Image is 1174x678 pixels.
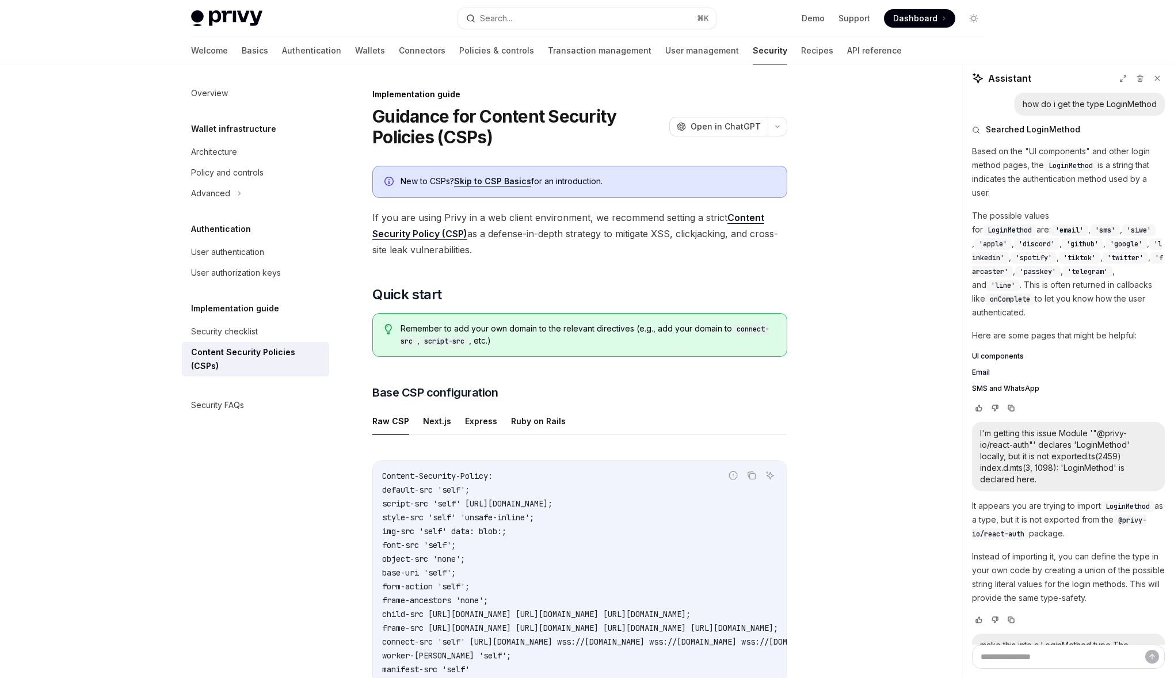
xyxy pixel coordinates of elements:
a: Recipes [801,37,833,64]
span: Assistant [988,71,1031,85]
span: form-action 'self'; [382,581,470,592]
a: Content Security Policies (CSPs) [182,342,329,376]
div: Security checklist [191,325,258,338]
a: Connectors [399,37,445,64]
span: default-src 'self'; [382,485,470,495]
a: UI components [972,352,1165,361]
div: User authorization keys [191,266,281,280]
span: 'email' [1055,226,1084,235]
h5: Authentication [191,222,251,236]
span: UI components [972,352,1024,361]
span: Content-Security-Policy: [382,471,493,481]
span: Open in ChatGPT [691,121,761,132]
code: connect-src [401,323,769,347]
div: Implementation guide [372,89,787,100]
button: Searched LoginMethod [972,124,1165,135]
span: LoginMethod [1106,502,1150,511]
span: Quick start [372,285,441,304]
a: Architecture [182,142,329,162]
a: Transaction management [548,37,651,64]
p: It appears you are trying to import as a type, but it is not exported from the package. [972,499,1165,540]
div: Architecture [191,145,237,159]
div: Search... [480,12,512,25]
span: 'discord' [1019,239,1055,249]
button: Ruby on Rails [511,407,566,435]
button: Report incorrect code [726,468,741,483]
a: Email [972,368,1165,377]
span: 'google' [1110,239,1142,249]
span: SMS and WhatsApp [972,384,1039,393]
div: Overview [191,86,228,100]
span: LoginMethod [1049,161,1093,170]
span: style-src 'self' 'unsafe-inline'; [382,512,534,523]
h5: Implementation guide [191,302,279,315]
div: Security FAQs [191,398,244,412]
button: Next.js [423,407,451,435]
a: Basics [242,37,268,64]
a: Skip to CSP Basics [454,176,531,186]
p: Here are some pages that might be helpful: [972,329,1165,342]
a: Authentication [282,37,341,64]
span: font-src 'self'; [382,540,456,550]
span: 'sms' [1095,226,1115,235]
button: Toggle dark mode [965,9,983,28]
a: User management [665,37,739,64]
p: The possible values for are: , , , , , , , , , , , , , , and . This is often returned in callback... [972,209,1165,319]
button: Raw CSP [372,407,409,435]
a: Wallets [355,37,385,64]
span: 'github' [1066,239,1099,249]
div: I'm getting this issue Module '"@privy-io/react-auth"' declares 'LoginMethod' locally, but it is ... [980,428,1157,485]
img: light logo [191,10,262,26]
span: Base CSP configuration [372,384,498,401]
span: base-uri 'self'; [382,567,456,578]
a: Support [838,13,870,24]
a: Demo [802,13,825,24]
span: Email [972,368,990,377]
span: 'farcaster' [972,253,1163,276]
button: Send message [1145,650,1159,664]
span: 'line' [991,281,1015,290]
a: SMS and WhatsApp [972,384,1165,393]
span: img-src 'self' data: blob:; [382,526,506,536]
div: New to CSPs? for an introduction. [401,176,775,188]
a: Overview [182,83,329,104]
span: child-src [URL][DOMAIN_NAME] [URL][DOMAIN_NAME] [URL][DOMAIN_NAME]; [382,609,691,619]
span: Remember to add your own domain to the relevant directives (e.g., add your domain to , , etc.) [401,323,775,347]
span: Searched LoginMethod [986,124,1080,135]
span: Dashboard [893,13,937,24]
svg: Tip [384,324,392,334]
button: Express [465,407,497,435]
button: Search...⌘K [458,8,716,29]
span: 'twitter' [1107,253,1143,262]
h1: Guidance for Content Security Policies (CSPs) [372,106,665,147]
button: Ask AI [763,468,777,483]
span: 'apple' [979,239,1007,249]
a: User authentication [182,242,329,262]
p: Based on the "UI components" and other login method pages, the is a string that indicates the aut... [972,144,1165,200]
a: Security FAQs [182,395,329,416]
svg: Info [384,177,396,188]
span: onComplete [990,295,1030,304]
a: Security [753,37,787,64]
p: Instead of importing it, you can define the type in your own code by creating a union of the poss... [972,550,1165,605]
button: Copy the contents from the code block [744,468,759,483]
span: frame-src [URL][DOMAIN_NAME] [URL][DOMAIN_NAME] [URL][DOMAIN_NAME] [URL][DOMAIN_NAME]; [382,623,778,633]
span: script-src 'self' [URL][DOMAIN_NAME]; [382,498,552,509]
span: 'spotify' [1016,253,1052,262]
span: 'tiktok' [1064,253,1096,262]
a: API reference [847,37,902,64]
h5: Wallet infrastructure [191,122,276,136]
button: Open in ChatGPT [669,117,768,136]
a: Policy and controls [182,162,329,183]
span: If you are using Privy in a web client environment, we recommend setting a strict as a defense-in... [372,210,787,258]
a: Welcome [191,37,228,64]
a: User authorization keys [182,262,329,283]
span: LoginMethod [988,226,1032,235]
div: Advanced [191,186,230,200]
span: 'passkey' [1020,267,1056,276]
a: Dashboard [884,9,955,28]
code: script-src [420,336,469,347]
span: ⌘ K [697,14,709,23]
div: how do i get the type LoginMethod [1023,98,1157,110]
span: object-src 'none'; [382,554,465,564]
